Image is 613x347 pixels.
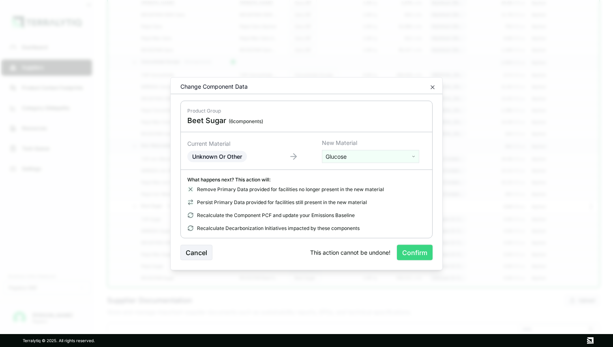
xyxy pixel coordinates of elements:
[187,115,226,125] span: Beet Sugar
[187,107,426,114] div: Product Group
[326,152,347,160] span: Glucose
[187,225,426,231] div: Recalculate Decarbonization Initiatives impacted by these components
[187,186,426,192] div: Remove Primary Data provided for facilities no longer present in the new material
[229,118,263,124] span: ( 6 components)
[180,245,212,260] button: Cancel
[187,199,426,205] div: Persist Primary Data provided for facilities still present in the new material
[187,139,265,147] div: Current Material
[187,212,426,218] div: Recalculate the Component PCF and update your Emissions Baseline
[397,245,433,260] button: Confirm
[174,82,248,90] div: Change Component Data
[192,153,242,160] span: Unknown Or Other
[187,176,426,183] div: What happens next? This action will:
[310,248,390,256] span: This action cannot be undone!
[322,150,419,163] button: Glucose
[322,138,426,147] div: New Material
